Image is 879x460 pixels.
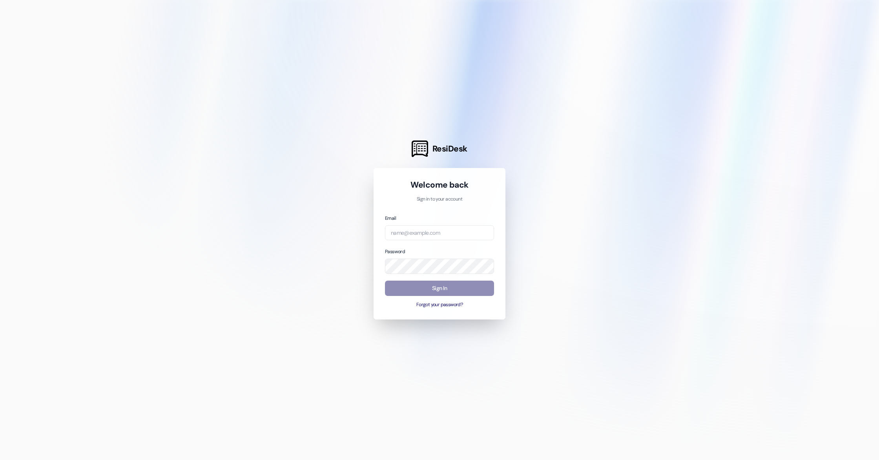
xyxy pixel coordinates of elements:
button: Sign In [385,281,494,296]
p: Sign in to your account [385,196,494,203]
label: Password [385,248,405,255]
img: ResiDesk Logo [412,141,428,157]
button: Forgot your password? [385,301,494,308]
h1: Welcome back [385,179,494,190]
input: name@example.com [385,225,494,241]
span: ResiDesk [432,143,467,154]
label: Email [385,215,396,221]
